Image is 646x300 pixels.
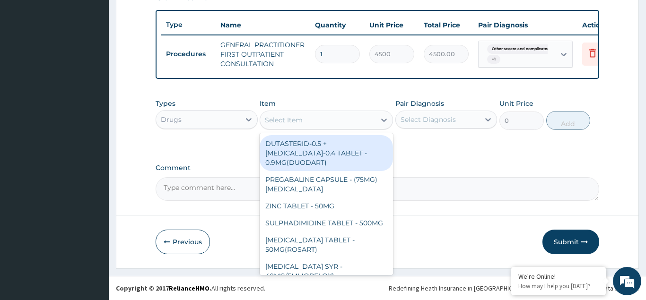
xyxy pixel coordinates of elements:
span: Other severe and complicated P... [487,44,561,54]
label: Item [260,99,276,108]
div: ZINC TABLET - 50MG [260,197,393,214]
th: Quantity [310,16,365,34]
span: We're online! [55,90,131,185]
strong: Copyright © 2017 . [116,284,211,292]
span: + 1 [487,55,500,64]
footer: All rights reserved. [109,276,646,300]
label: Types [156,100,175,108]
label: Comment [156,164,599,172]
div: Chat with us now [49,53,159,65]
div: SULPHADIMIDINE TABLET - 500MG [260,214,393,231]
th: Actions [577,16,625,34]
div: PREGABALINE CAPSULE - (75MG) [MEDICAL_DATA] [260,171,393,197]
label: Unit Price [499,99,533,108]
td: Procedures [161,45,216,63]
div: DUTASTERID-0.5 + [MEDICAL_DATA]-0.4 TABLET - 0.9MG(DUODART) [260,135,393,171]
div: We're Online! [518,272,599,281]
div: Select Item [265,115,303,125]
th: Name [216,16,310,34]
th: Unit Price [365,16,419,34]
label: Pair Diagnosis [395,99,444,108]
button: Previous [156,230,210,254]
div: Select Diagnosis [401,115,456,124]
div: [MEDICAL_DATA] TABLET - 50MG(ROSART) [260,231,393,258]
div: Redefining Heath Insurance in [GEOGRAPHIC_DATA] using Telemedicine and Data Science! [389,283,639,293]
img: d_794563401_company_1708531726252_794563401 [17,47,38,71]
a: RelianceHMO [169,284,210,292]
div: Drugs [161,115,182,124]
p: How may I help you today? [518,282,599,290]
button: Add [546,111,591,130]
div: [MEDICAL_DATA] SYR - 40MG/5ML(ORELOX) [260,258,393,284]
textarea: Type your message and hit 'Enter' [5,200,180,233]
th: Total Price [419,16,473,34]
div: Minimize live chat window [155,5,178,27]
th: Type [161,16,216,34]
td: GENERAL PRACTITIONER FIRST OUTPATIENT CONSULTATION [216,35,310,73]
th: Pair Diagnosis [473,16,577,34]
button: Submit [542,230,599,254]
